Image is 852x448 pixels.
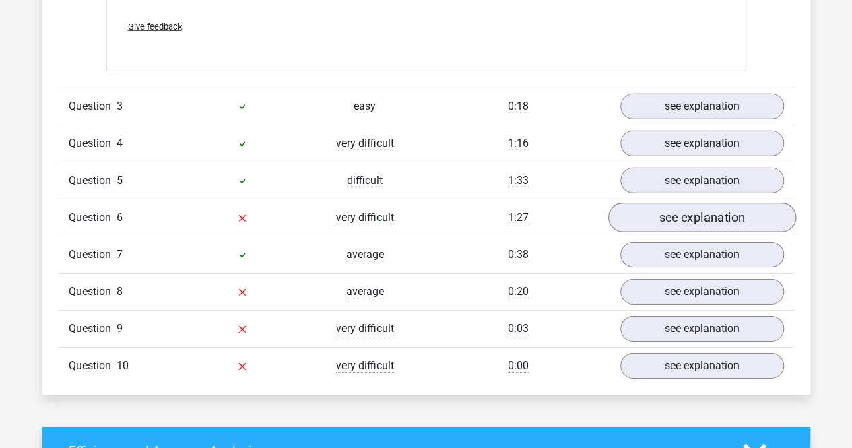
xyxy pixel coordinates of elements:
[508,359,529,373] span: 0:00
[620,242,784,267] a: see explanation
[336,359,394,373] span: very difficult
[69,284,117,300] span: Question
[620,94,784,119] a: see explanation
[69,98,117,115] span: Question
[69,247,117,263] span: Question
[69,321,117,337] span: Question
[620,279,784,305] a: see explanation
[69,358,117,374] span: Question
[336,322,394,335] span: very difficult
[508,100,529,113] span: 0:18
[117,211,123,224] span: 6
[117,100,123,113] span: 3
[620,316,784,342] a: see explanation
[508,137,529,150] span: 1:16
[620,131,784,156] a: see explanation
[608,203,795,232] a: see explanation
[347,174,383,187] span: difficult
[508,285,529,298] span: 0:20
[117,322,123,335] span: 9
[508,322,529,335] span: 0:03
[117,174,123,187] span: 5
[346,248,384,261] span: average
[69,210,117,226] span: Question
[117,285,123,298] span: 8
[354,100,376,113] span: easy
[336,137,394,150] span: very difficult
[128,22,182,32] span: Give feedback
[508,174,529,187] span: 1:33
[346,285,384,298] span: average
[508,211,529,224] span: 1:27
[336,211,394,224] span: very difficult
[117,248,123,261] span: 7
[117,359,129,372] span: 10
[620,353,784,379] a: see explanation
[117,137,123,150] span: 4
[69,135,117,152] span: Question
[69,172,117,189] span: Question
[620,168,784,193] a: see explanation
[508,248,529,261] span: 0:38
